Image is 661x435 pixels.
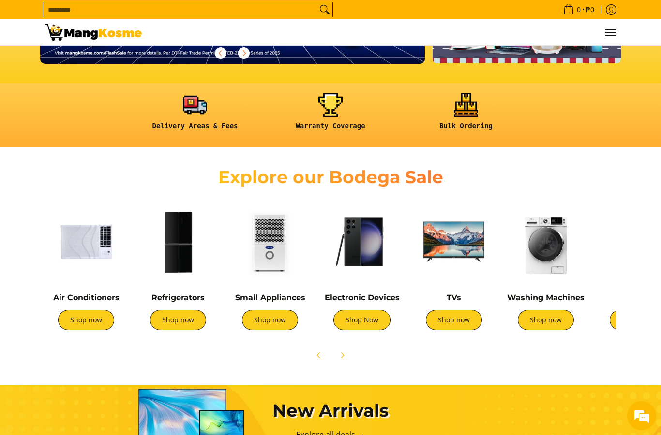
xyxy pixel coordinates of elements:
img: Mang Kosme: Your Home Appliances Warehouse Sale Partner! [45,24,142,41]
h2: Explore our Bodega Sale [190,166,471,188]
button: Next [331,345,353,366]
span: ₱0 [585,6,596,13]
img: TVs [413,201,495,283]
ul: Customer Navigation [151,19,616,45]
a: Shop now [426,310,482,330]
img: Refrigerators [137,201,219,283]
a: TVs [447,293,461,302]
img: Washing Machines [505,201,587,283]
a: Refrigerators [151,293,205,302]
button: Menu [604,19,616,45]
a: Shop now [58,310,114,330]
button: Next [233,43,255,64]
a: <h6><strong>Delivery Areas & Fees</strong></h6> [132,93,258,138]
span: • [560,4,597,15]
button: Search [317,2,332,17]
img: Small Appliances [229,201,311,283]
a: <h6><strong>Warranty Coverage</strong></h6> [268,93,393,138]
a: Shop now [242,310,298,330]
a: Shop now [150,310,206,330]
button: Previous [308,345,330,366]
img: Electronic Devices [321,201,403,283]
a: Shop Now [333,310,391,330]
a: <h6><strong>Bulk Ordering</strong></h6> [403,93,529,138]
a: Electronic Devices [325,293,400,302]
a: Small Appliances [235,293,305,302]
img: Air Conditioners [45,201,127,283]
a: Washing Machines [507,293,585,302]
a: Air Conditioners [53,293,120,302]
nav: Main Menu [151,19,616,45]
a: Shop now [518,310,574,330]
span: 0 [575,6,582,13]
button: Previous [210,43,231,64]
